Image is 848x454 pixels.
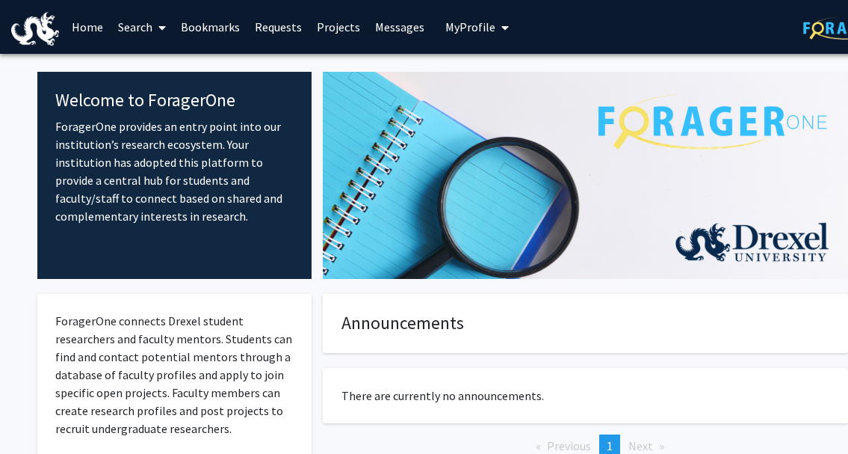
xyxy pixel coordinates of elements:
[445,19,495,34] span: My Profile
[309,1,368,53] a: Projects
[368,1,432,53] a: Messages
[323,72,848,279] img: Cover Image
[11,12,59,46] img: Drexel University Logo
[547,438,591,453] span: Previous
[64,1,111,53] a: Home
[55,312,294,438] p: ForagerOne connects Drexel student researchers and faculty mentors. Students can find and contact...
[55,90,294,111] h4: Welcome to ForagerOne
[173,1,247,53] a: Bookmarks
[11,387,64,443] iframe: Chat
[341,313,829,334] h4: Announcements
[628,438,653,453] span: Next
[247,1,309,53] a: Requests
[607,438,613,453] span: 1
[55,117,294,225] p: ForagerOne provides an entry point into our institution’s research ecosystem. Your institution ha...
[341,387,829,405] p: There are currently no announcements.
[111,1,173,53] a: Search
